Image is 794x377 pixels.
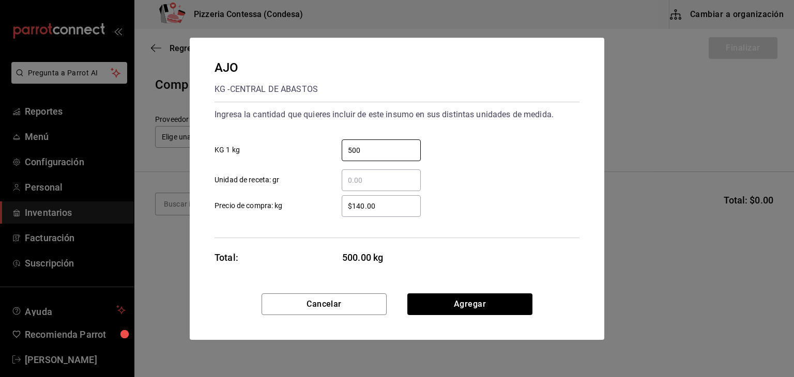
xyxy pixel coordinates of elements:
[407,293,532,315] button: Agregar
[215,250,238,264] div: Total:
[215,145,240,155] span: KG 1 kg
[262,293,387,315] button: Cancelar
[215,106,579,123] div: Ingresa la cantidad que quieres incluir de este insumo en sus distintas unidades de medida.
[342,144,421,156] input: KG 1 kg
[215,81,318,98] div: KG - CENTRAL DE ABASTOS
[215,175,280,185] span: Unidad de receta: gr
[342,174,421,186] input: Unidad de receta: gr
[215,58,318,77] div: AJO
[215,200,283,211] span: Precio de compra: kg
[342,200,421,212] input: Precio de compra: kg
[342,250,421,264] span: 500.00 kg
